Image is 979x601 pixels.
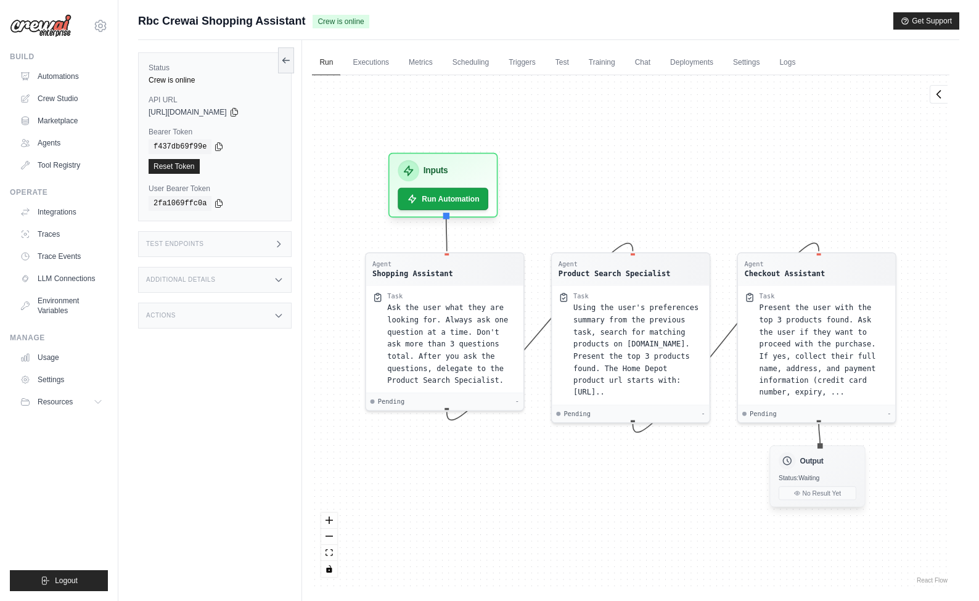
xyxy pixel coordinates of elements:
g: Edge from 59a06eb37d33b3a4ebad1a747c90de44 to f3abd49f25c290c7d8340a6d7c715e5d [633,243,819,432]
button: Logout [10,570,108,591]
div: Agent [372,260,453,268]
a: Automations [15,67,108,86]
label: Status [149,63,281,73]
span: Logout [55,576,78,586]
span: Resources [38,397,73,407]
a: Integrations [15,202,108,222]
g: Edge from ba95ff761a58aa088baaf867f130d0bb to 59a06eb37d33b3a4ebad1a747c90de44 [447,243,633,420]
h3: Output [800,456,824,466]
span: Pending [378,398,405,406]
button: zoom in [321,513,337,529]
div: AgentProduct Search SpecialistTaskUsing the user's preferences summary from the previous task, se... [551,252,711,423]
div: - [702,409,705,418]
h3: Additional Details [146,276,215,284]
a: Traces [15,224,108,244]
div: - [515,398,519,406]
a: Reset Token [149,159,200,174]
span: Status: Waiting [779,474,819,481]
a: Environment Variables [15,291,108,321]
div: Ask the user what they are looking for. Always ask one question at a time. Don't ask more than 3 ... [388,301,517,386]
div: Present the user with the top 3 products found. Ask the user if they want to proceed with the pur... [760,301,889,398]
a: Logs [772,50,803,76]
a: Trace Events [15,247,108,266]
div: Shopping Assistant [372,268,453,279]
button: fit view [321,545,337,561]
a: Settings [15,370,108,390]
div: OutputStatus:WaitingNo Result Yet [770,448,866,509]
a: Training [581,50,623,76]
button: Get Support [893,12,959,30]
div: Build [10,52,108,62]
h3: Test Endpoints [146,240,204,248]
label: Bearer Token [149,127,281,137]
span: Using the user's preferences summary from the previous task, search for matching products on [DOM... [573,303,698,396]
div: - [888,409,891,418]
div: Operate [10,187,108,197]
a: Deployments [663,50,721,76]
div: Agent [559,260,671,268]
img: Logo [10,14,72,38]
div: InputsRun Automation [388,153,498,218]
a: Crew Studio [15,89,108,108]
div: Task [388,292,403,301]
label: User Bearer Token [149,184,281,194]
span: [URL][DOMAIN_NAME] [149,107,227,117]
div: AgentCheckout AssistantTaskPresent the user with the top 3 products found. Ask the user if they w... [737,252,897,423]
button: Run Automation [398,188,489,210]
a: Marketplace [15,111,108,131]
span: Present the user with the top 3 products found. Ask the user if they want to proceed with the pur... [760,303,876,396]
div: Crew is online [149,75,281,85]
h3: Actions [146,312,176,319]
button: Resources [15,392,108,412]
div: Using the user's preferences summary from the previous task, search for matching products on home... [573,301,703,398]
a: Tool Registry [15,155,108,175]
code: 2fa1069ffc0a [149,196,211,211]
a: Executions [345,50,396,76]
div: React Flow controls [321,513,337,577]
div: Task [573,292,589,301]
g: Edge from f3abd49f25c290c7d8340a6d7c715e5d to outputNode [819,424,821,445]
button: zoom out [321,529,337,545]
a: Scheduling [445,50,496,76]
button: toggle interactivity [321,561,337,577]
div: Product Search Specialist [559,268,671,279]
a: Run [312,50,340,76]
span: Crew is online [313,15,369,28]
a: Agents [15,133,108,153]
button: No Result Yet [779,486,856,500]
div: Task [760,292,775,301]
div: AgentShopping AssistantTaskAsk the user what they are looking for. Always ask one question at a t... [365,252,525,411]
a: Settings [726,50,767,76]
a: LLM Connections [15,269,108,288]
a: Usage [15,348,108,367]
code: f437db69f99e [149,139,211,154]
div: Manage [10,333,108,343]
a: Triggers [501,50,543,76]
a: React Flow attribution [917,577,948,584]
label: API URL [149,95,281,105]
div: Agent [745,260,825,268]
span: Pending [750,409,777,418]
h3: Inputs [424,165,448,178]
span: Rbc Crewai Shopping Assistant [138,12,305,30]
span: Pending [564,409,591,418]
a: Test [548,50,576,76]
span: Ask the user what they are looking for. Always ask one question at a time. Don't ask more than 3 ... [388,303,509,384]
a: Metrics [401,50,440,76]
div: Checkout Assistant [745,268,825,279]
g: Edge from inputsNode to ba95ff761a58aa088baaf867f130d0bb [446,219,447,251]
a: Chat [628,50,658,76]
iframe: Chat Widget [917,542,979,601]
